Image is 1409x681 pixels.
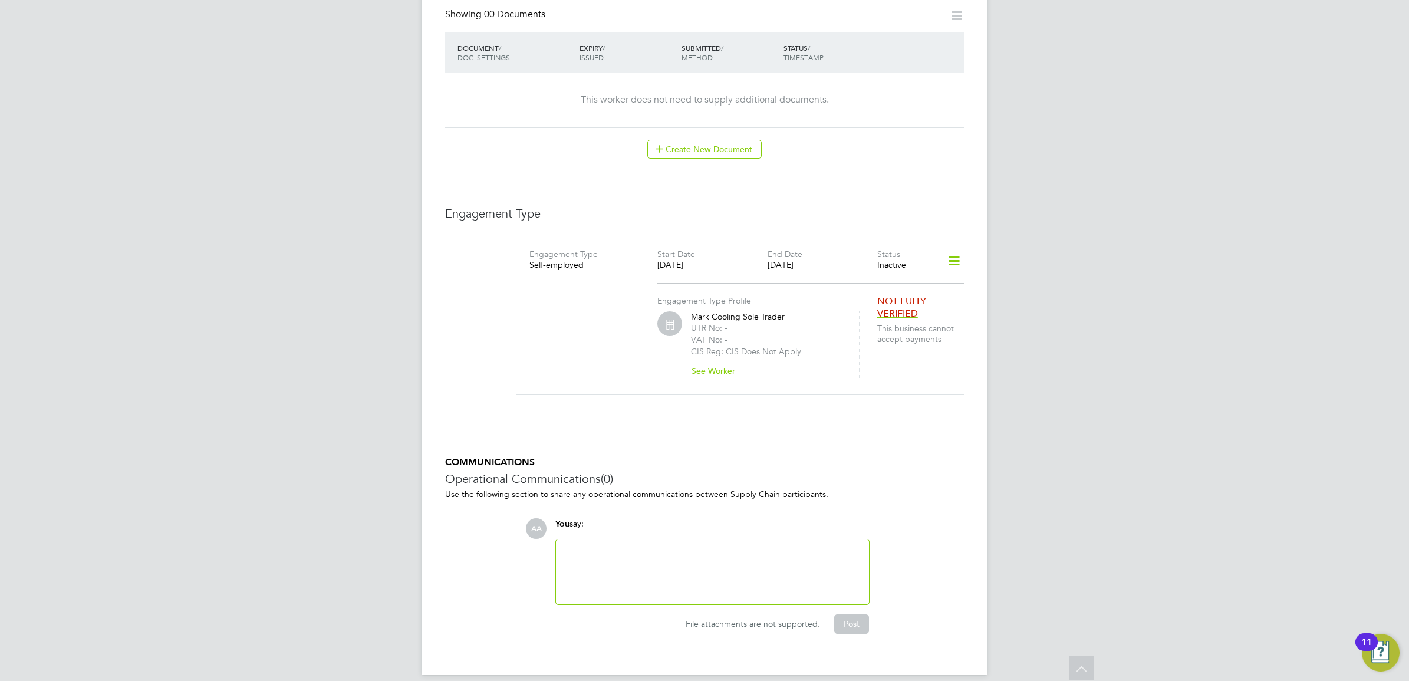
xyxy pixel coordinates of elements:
p: Use the following section to share any operational communications between Supply Chain participants. [445,489,964,499]
span: AA [526,518,547,539]
div: Self-employed [529,259,639,270]
span: ISSUED [580,52,604,62]
span: You [555,519,569,529]
h5: COMMUNICATIONS [445,456,964,469]
div: Showing [445,8,548,21]
div: This worker does not need to supply additional documents. [457,94,952,106]
span: / [808,43,810,52]
h3: Operational Communications [445,471,964,486]
label: End Date [768,249,802,259]
span: / [499,43,501,52]
label: UTR No: - [691,323,727,333]
div: DOCUMENT [455,37,577,68]
div: STATUS [781,37,883,68]
div: Inactive [877,259,932,270]
div: say: [555,518,870,539]
span: (0) [601,471,613,486]
span: / [603,43,605,52]
button: Open Resource Center, 11 new notifications [1362,634,1400,672]
span: File attachments are not supported. [686,619,820,629]
span: NOT FULLY VERIFIED [877,295,926,320]
div: [DATE] [657,259,767,270]
div: 11 [1361,642,1372,657]
button: See Worker [691,361,745,380]
div: Mark Cooling Sole Trader [691,311,844,381]
div: EXPIRY [577,37,679,68]
button: Create New Document [647,140,762,159]
button: Post [834,614,869,633]
span: This business cannot accept payments [877,323,969,344]
span: METHOD [682,52,713,62]
span: 00 Documents [484,8,545,20]
span: TIMESTAMP [783,52,824,62]
span: DOC. SETTINGS [457,52,510,62]
label: Start Date [657,249,695,259]
div: [DATE] [768,259,877,270]
div: SUBMITTED [679,37,781,68]
label: CIS Reg: CIS Does Not Apply [691,346,801,357]
label: Engagement Type Profile [657,295,751,306]
label: Engagement Type [529,249,598,259]
h3: Engagement Type [445,206,964,221]
label: VAT No: - [691,334,727,345]
span: / [721,43,723,52]
label: Status [877,249,900,259]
